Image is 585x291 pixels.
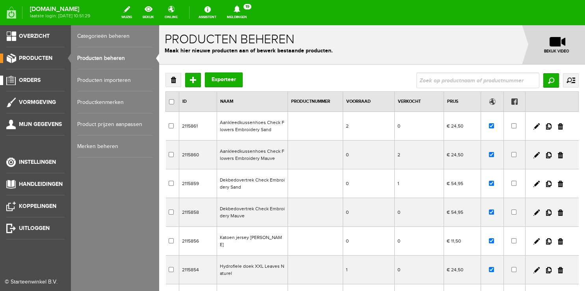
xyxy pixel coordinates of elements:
td: € 54,95 [284,144,322,173]
td: Dekbedovertrek Check Embroidery Mauve [58,173,129,202]
td: € 24,50 [284,87,322,115]
td: 0 [184,259,236,282]
a: ID [23,74,28,79]
span: Koppelingen [19,203,56,209]
a: Dupliceer product [387,98,392,104]
span: Vormgeving [19,99,56,106]
td: Katoen jersey [PERSON_NAME] [58,202,129,230]
a: Bewerken [374,213,381,219]
th: Klik hier om te sorteren [20,67,58,87]
span: laatste login: [DATE] 10:51:29 [30,14,90,18]
a: Bewerken [374,156,381,162]
a: bekijk [138,4,159,21]
td: Hoeslaken Leaves naturel [58,259,129,282]
img: Online [330,73,337,80]
td: 0 [236,230,284,259]
td: Dekbedovertrek Check Embroidery Sand [58,144,129,173]
a: Productnummer [132,74,171,79]
td: € 11,50 [284,202,322,230]
td: 0 [236,259,284,282]
th: Klik hier om te sorteren [129,67,184,87]
th: Klik hier om te sorteren [236,67,284,87]
a: Dupliceer product [387,213,392,219]
a: Bewerken [374,98,381,104]
td: Aankleedkussenhoes Check Flowers Embroidery Mauve [58,115,129,144]
a: wijzig [117,4,137,21]
td: 0 [236,173,284,202]
span: Orders [19,77,41,83]
td: 0 [184,173,236,202]
input: Zoek op productnaam of productnummer [257,47,380,63]
th: Selecteer alle producten [7,67,20,87]
td: 2 [236,115,284,144]
a: online [160,4,182,21]
td: 2115859 [20,144,58,173]
a: Merken beheren [77,135,153,158]
td: € 24,50 [284,230,322,259]
td: 2115861 [20,87,58,115]
td: 2115858 [20,173,58,202]
img: Facebook [352,73,358,80]
a: Product prijzen aanpassen [77,113,153,135]
a: Verwijderen [399,156,404,162]
strong: [DOMAIN_NAME] [30,7,90,11]
a: Producten beheren [77,47,153,69]
a: Dupliceer product [387,127,392,133]
a: Verwijderen [399,242,404,248]
td: € 19,95 [284,259,322,282]
a: Assistent [194,4,221,21]
a: Dupliceer product [387,156,392,162]
button: Exporteer [46,47,84,62]
span: Mijn gegevens [19,121,62,128]
span: Instellingen [19,159,56,165]
span: bekijk video [366,23,429,29]
div: © Starteenwinkel B.V. [5,278,60,286]
span: Overzicht [19,33,50,39]
span: Uitloggen [19,225,50,232]
a: Verwijderen [6,48,22,62]
th: Klik hier om te sorteren [58,67,129,87]
td: 0 [236,87,284,115]
a: Naam [61,74,74,79]
a: Verwijderen [399,127,404,133]
a: Bewerken [374,127,381,133]
td: 1 [184,230,236,259]
td: 0 [236,202,284,230]
a: Dupliceer product [387,242,392,248]
td: 0 [184,144,236,173]
td: 0 [184,115,236,144]
a: Verwijderen [399,184,404,191]
td: Hydrofiele doek XXL Leaves Naturel [58,230,129,259]
td: 0 [184,202,236,230]
td: € 54,95 [284,173,322,202]
a: Verwijderen [399,213,404,219]
td: 2115854 [20,230,58,259]
a: uitgebreid zoeken [404,48,420,62]
a: Verwijderen [399,98,404,104]
td: € 24,50 [284,115,322,144]
td: 2115845 [20,259,58,282]
td: 1 [236,144,284,173]
td: 2115856 [20,202,58,230]
a: Productkenmerken [77,91,153,113]
span: Producten [19,55,52,61]
p: Maak hier nieuwe producten aan of bewerk bestaande producten. [6,21,420,30]
a: Prijs [288,74,299,79]
a: Bewerken [374,184,381,191]
td: Aankleedkussenhoes Check Flowers Embroidery Sand [58,87,129,115]
td: 2115860 [20,115,58,144]
a: Meldingen19 [222,4,252,21]
input: Zoeken [384,48,400,62]
a: Categorieën beheren [77,25,153,47]
a: Verkocht [239,74,262,79]
th: Klik hier om te sorteren [184,67,236,87]
span: 19 [243,4,251,9]
td: 2 [184,87,236,115]
a: Dupliceer product [387,184,392,191]
th: Klik hier om te sorteren [284,67,322,87]
h1: Producten beheren [6,7,420,21]
input: Toevoegen [26,48,42,62]
a: Voorraad [187,74,212,79]
a: Producten importeren [77,69,153,91]
a: Bewerken [374,242,381,248]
